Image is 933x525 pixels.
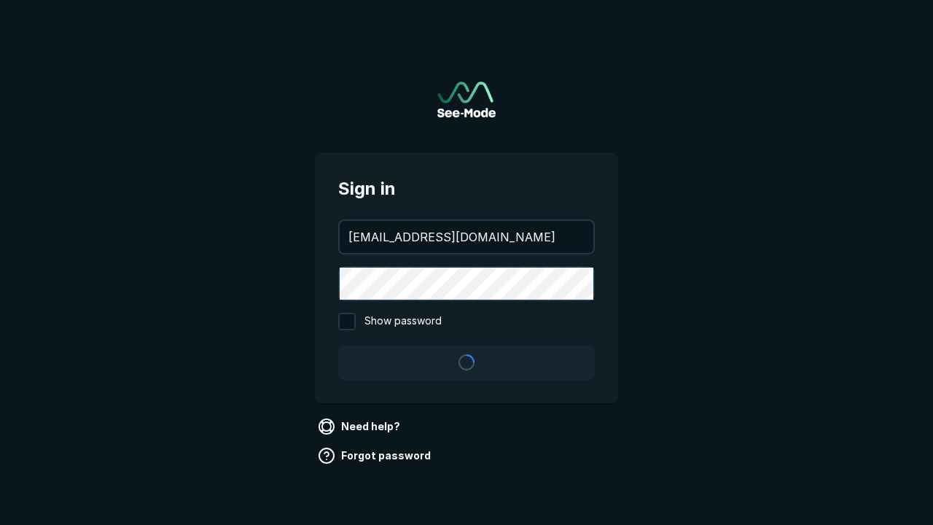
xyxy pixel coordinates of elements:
a: Need help? [315,415,406,438]
span: Sign in [338,176,595,202]
a: Go to sign in [437,82,496,117]
img: See-Mode Logo [437,82,496,117]
input: your@email.com [340,221,593,253]
span: Show password [364,313,442,330]
a: Forgot password [315,444,437,467]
